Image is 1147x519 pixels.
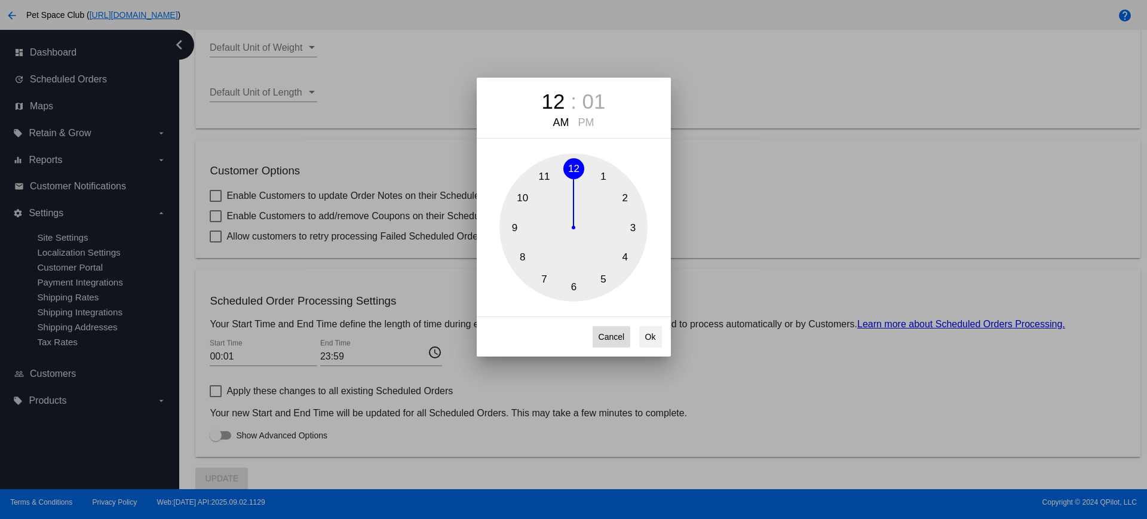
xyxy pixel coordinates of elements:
[563,277,584,297] button: 6
[563,158,584,179] button: 12
[639,326,662,348] button: Ok
[534,269,555,290] button: 7
[593,269,614,290] button: 5
[504,217,525,238] button: 9
[512,188,533,209] button: 10
[550,116,572,129] div: AM
[571,90,576,113] span: :
[582,90,606,113] div: 01
[512,247,533,268] button: 8
[615,188,636,209] button: 2
[541,90,565,113] div: 12
[622,217,643,238] button: 3
[575,116,597,129] div: PM
[593,167,614,188] button: 1
[615,247,636,268] button: 4
[534,167,555,188] button: 11
[593,326,631,348] button: Cancel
